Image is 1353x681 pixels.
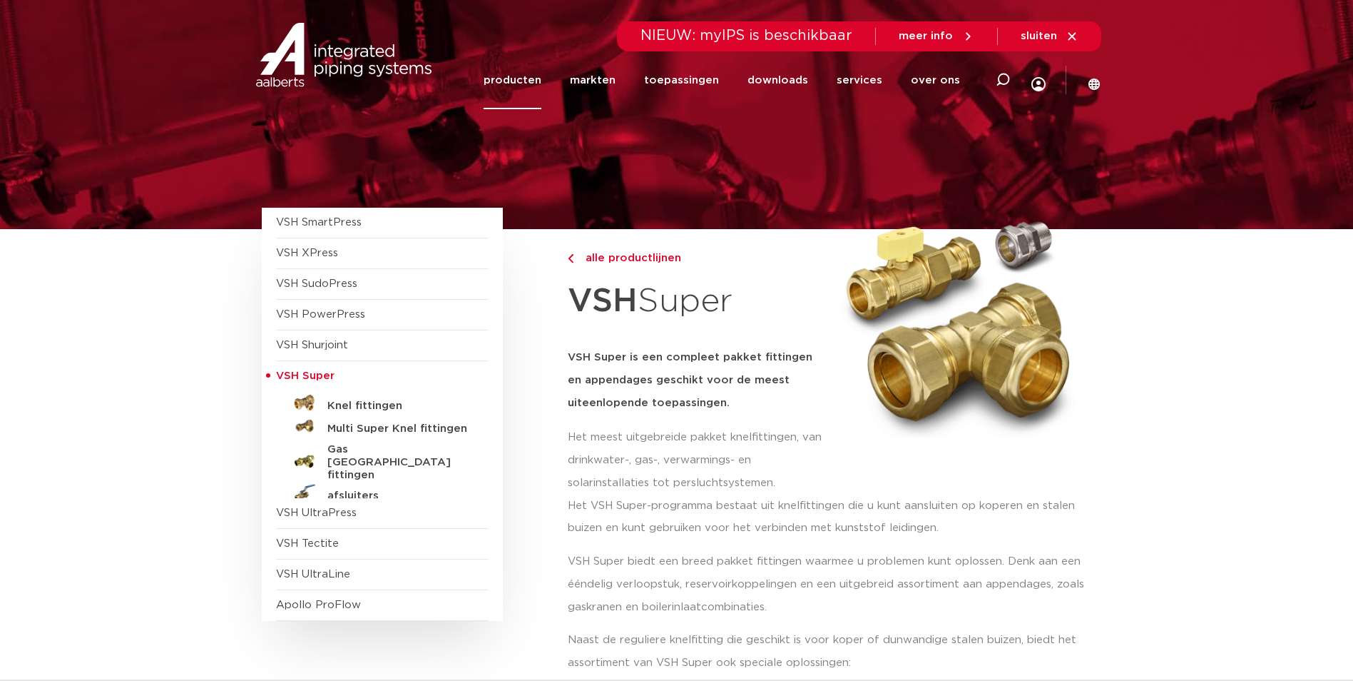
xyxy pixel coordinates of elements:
[570,51,616,109] a: markten
[568,426,826,495] p: Het meest uitgebreide pakket knelfittingen, van drinkwater-, gas-, verwarmings- en solarinstallat...
[899,31,953,41] span: meer info
[276,340,348,350] a: VSH Shurjoint
[327,423,469,435] h5: Multi Super Knel fittingen
[568,629,1092,675] p: Naast de reguliere knelfitting die geschikt is voor koper of dunwandige stalen buizen, biedt het ...
[747,51,808,109] a: downloads
[568,254,573,263] img: chevron-right.svg
[327,443,469,482] h5: Gas [GEOGRAPHIC_DATA] fittingen
[276,309,365,320] a: VSH PowerPress
[327,400,469,413] h5: Knel fittingen
[568,250,826,267] a: alle productlijnen
[577,253,681,263] span: alle productlijnen
[644,51,719,109] a: toepassingen
[1021,30,1078,43] a: sluiten
[327,490,469,503] h5: afsluiters
[640,29,852,43] span: NIEUW: myIPS is beschikbaar
[276,508,357,518] a: VSH UltraPress
[276,438,489,482] a: Gas [GEOGRAPHIC_DATA] fittingen
[1021,31,1057,41] span: sluiten
[484,51,541,109] a: producten
[899,30,974,43] a: meer info
[276,217,362,228] a: VSH SmartPress
[911,51,960,109] a: over ons
[568,550,1092,619] p: VSH Super biedt een breed pakket fittingen waarmee u problemen kunt oplossen. Denk aan een ééndel...
[568,285,638,318] strong: VSH
[276,600,361,610] a: Apollo ProFlow
[276,392,489,415] a: Knel fittingen
[276,482,489,505] a: afsluiters
[837,51,882,109] a: services
[276,538,339,549] a: VSH Tectite
[568,495,1092,540] p: Het VSH Super-programma bestaat uit knelfittingen die u kunt aansluiten op koperen en stalen buiz...
[276,278,357,289] a: VSH SudoPress
[276,248,338,258] a: VSH XPress
[568,274,826,329] h1: Super
[1031,47,1046,113] div: my IPS
[568,346,826,415] h5: VSH Super is een compleet pakket fittingen en appendages geschikt voor de meest uiteenlopende toe...
[276,569,350,580] a: VSH UltraLine
[276,415,489,438] a: Multi Super Knel fittingen
[276,370,335,381] span: VSH Super
[484,51,960,109] nav: Menu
